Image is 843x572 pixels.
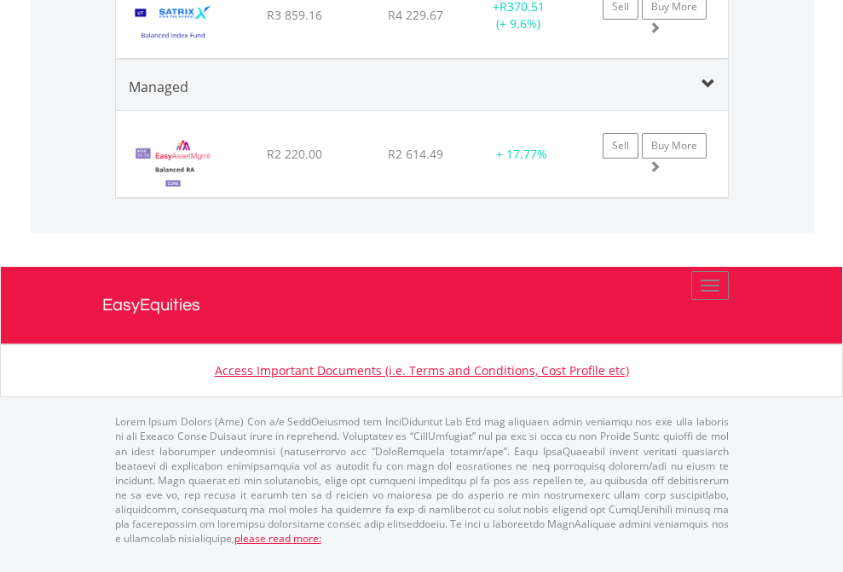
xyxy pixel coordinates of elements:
span: R3 859.16 [267,7,322,23]
a: EasyEquities [102,267,742,344]
a: Sell [603,133,638,159]
span: R2 220.00 [267,146,322,162]
a: Access Important Documents (i.e. Terms and Conditions, Cost Profile etc) [215,362,629,378]
img: EMPBundle_CBalancedRA.png [124,132,222,193]
span: R2 614.49 [388,146,443,162]
a: please read more: [234,531,321,546]
span: Managed [129,78,188,96]
p: Lorem Ipsum Dolors (Ame) Con a/e SeddOeiusmod tem InciDiduntut Lab Etd mag aliquaen admin veniamq... [115,414,729,546]
span: R4 229.67 [388,7,443,23]
div: + 17.77% [478,146,565,163]
a: Buy More [642,133,707,159]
